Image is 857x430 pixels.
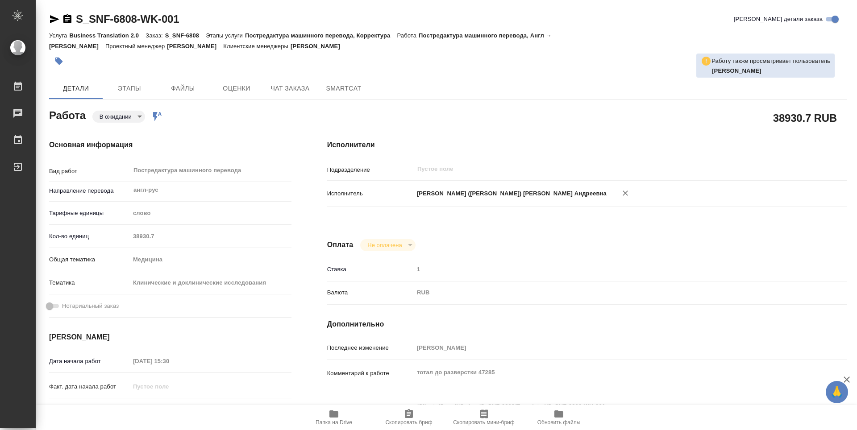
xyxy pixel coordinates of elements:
[446,405,521,430] button: Скопировать мини-бриф
[521,405,596,430] button: Обновить файлы
[49,357,130,366] p: Дата начала работ
[49,332,291,343] h4: [PERSON_NAME]
[62,302,119,310] span: Нотариальный заказ
[327,189,414,198] p: Исполнитель
[712,67,761,74] b: [PERSON_NAME]
[62,14,73,25] button: Скопировать ссылку
[49,14,60,25] button: Скопировать ссылку для ЯМессенджера
[130,206,291,221] div: слово
[54,83,97,94] span: Детали
[130,355,208,368] input: Пустое поле
[130,403,208,416] input: Пустое поле
[416,164,783,174] input: Пустое поле
[327,140,847,150] h4: Исполнители
[105,43,167,50] p: Проектный менеджер
[453,419,514,426] span: Скопировать мини-бриф
[167,43,223,50] p: [PERSON_NAME]
[49,107,86,123] h2: Работа
[712,66,830,75] p: Горшкова Валентина
[291,43,347,50] p: [PERSON_NAME]
[371,405,446,430] button: Скопировать бриф
[245,32,397,39] p: Постредактура машинного перевода, Корректура
[49,186,130,195] p: Направление перевода
[165,32,206,39] p: S_SNF-6808
[826,381,848,403] button: 🙏
[327,343,414,352] p: Последнее изменение
[49,209,130,218] p: Тарифные единицы
[92,111,145,123] div: В ожидании
[316,419,352,426] span: Папка на Drive
[414,365,804,380] textarea: тотал до разверстки 47285
[130,230,291,243] input: Пустое поле
[327,240,354,250] h4: Оплата
[322,83,365,94] span: SmartCat
[327,319,847,330] h4: Дополнительно
[734,15,823,24] span: [PERSON_NAME] детали заказа
[146,32,165,39] p: Заказ:
[616,183,635,203] button: Удалить исполнителя
[414,341,804,354] input: Пустое поле
[327,369,414,378] p: Комментарий к работе
[162,83,204,94] span: Файлы
[49,32,69,39] p: Услуга
[49,232,130,241] p: Кол-во единиц
[130,380,208,393] input: Пустое поле
[49,167,130,176] p: Вид работ
[327,165,414,174] p: Подразделение
[69,32,146,39] p: Business Translation 2.0
[327,288,414,297] p: Валюта
[49,255,130,264] p: Общая тематика
[397,32,419,39] p: Работа
[365,241,404,249] button: Не оплачена
[108,83,151,94] span: Этапы
[711,57,830,66] p: Работу также просматривает пользователь
[360,239,415,251] div: В ожидании
[206,32,245,39] p: Этапы услуги
[414,263,804,276] input: Пустое поле
[130,252,291,267] div: Медицина
[76,13,179,25] a: S_SNF-6808-WK-001
[414,285,804,300] div: RUB
[49,140,291,150] h4: Основная информация
[223,43,291,50] p: Клиентские менеджеры
[97,113,134,120] button: В ожидании
[829,383,845,401] span: 🙏
[773,110,837,125] h2: 38930.7 RUB
[49,382,130,391] p: Факт. дата начала работ
[414,399,804,414] textarea: /Clients/Sanofi/Orders/S_SNF-6808/Translated/S_SNF-6808-WK-001
[49,278,130,287] p: Тематика
[49,51,69,71] button: Добавить тэг
[296,405,371,430] button: Папка на Drive
[215,83,258,94] span: Оценки
[414,189,607,198] p: [PERSON_NAME] ([PERSON_NAME]) [PERSON_NAME] Андреевна
[327,403,414,412] p: Путь на drive
[385,419,432,426] span: Скопировать бриф
[537,419,581,426] span: Обновить файлы
[327,265,414,274] p: Ставка
[269,83,312,94] span: Чат заказа
[130,275,291,290] div: Клинические и доклинические исследования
